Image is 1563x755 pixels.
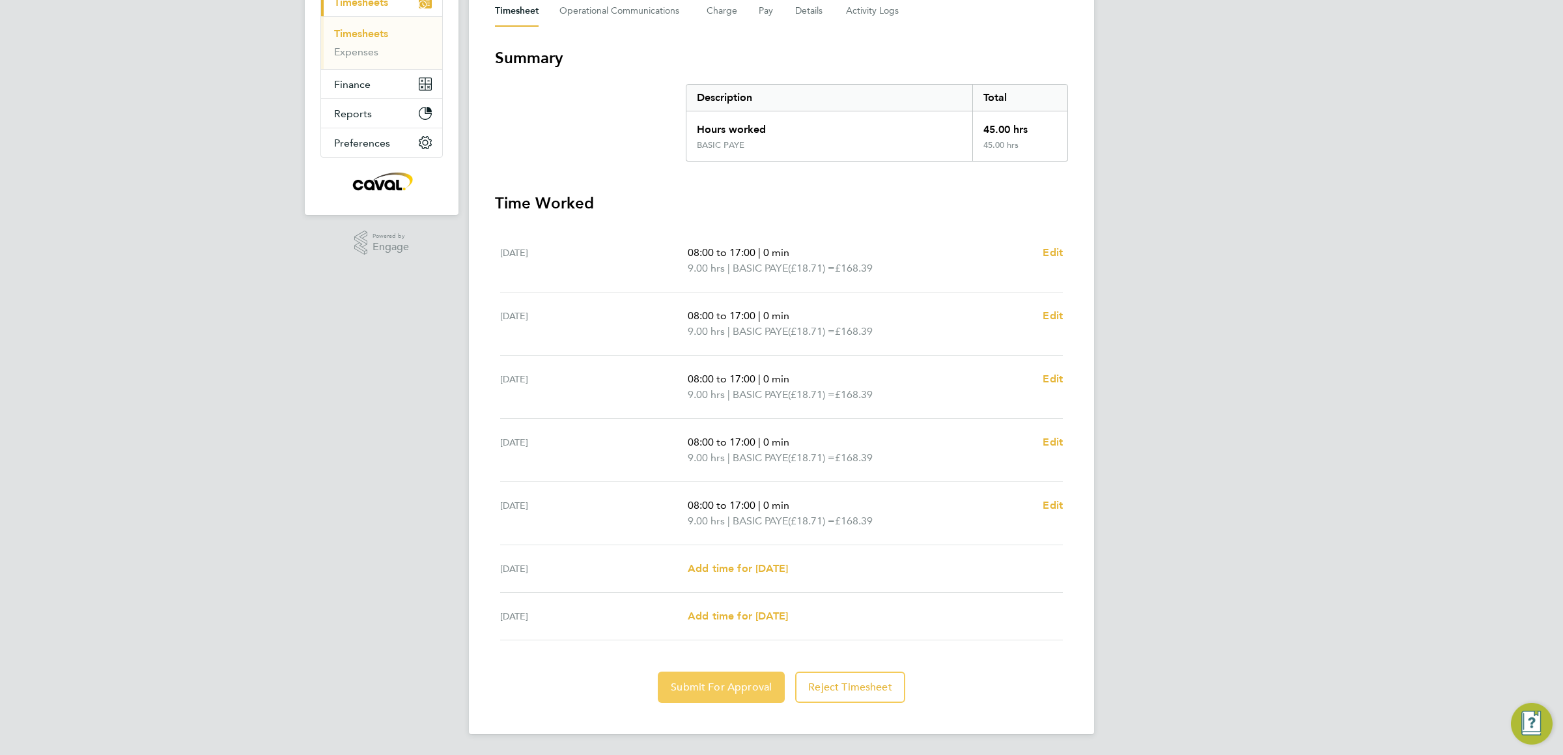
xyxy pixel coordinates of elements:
div: [DATE] [500,434,688,466]
div: Hours worked [686,111,972,140]
button: Engage Resource Center [1511,703,1553,745]
button: Reports [321,99,442,128]
span: | [727,388,730,401]
img: caval-logo-retina.png [349,171,414,192]
a: Edit [1043,371,1063,387]
div: [DATE] [500,245,688,276]
div: 45.00 hrs [972,140,1067,161]
a: Edit [1043,308,1063,324]
span: £168.39 [835,388,873,401]
span: 08:00 to 17:00 [688,309,755,322]
button: Preferences [321,128,442,157]
span: | [758,499,761,511]
span: 0 min [763,309,789,322]
a: Add time for [DATE] [688,608,788,624]
div: 45.00 hrs [972,111,1067,140]
span: Edit [1043,436,1063,448]
a: Powered byEngage [354,231,410,255]
span: (£18.71) = [788,451,835,464]
a: Timesheets [334,27,388,40]
h3: Summary [495,48,1068,68]
span: | [727,262,730,274]
span: 08:00 to 17:00 [688,499,755,511]
span: 9.00 hrs [688,325,725,337]
span: 08:00 to 17:00 [688,436,755,448]
a: Edit [1043,434,1063,450]
span: | [727,515,730,527]
span: | [758,373,761,385]
span: Edit [1043,309,1063,322]
span: | [758,246,761,259]
button: Submit For Approval [658,672,785,703]
span: Edit [1043,373,1063,385]
span: Submit For Approval [671,681,772,694]
span: £168.39 [835,515,873,527]
span: | [758,309,761,322]
a: Edit [1043,245,1063,261]
span: £168.39 [835,451,873,464]
div: [DATE] [500,498,688,529]
a: Add time for [DATE] [688,561,788,577]
span: | [727,451,730,464]
span: Add time for [DATE] [688,610,788,622]
div: BASIC PAYE [697,140,744,150]
span: BASIC PAYE [733,324,788,339]
span: Edit [1043,499,1063,511]
span: £168.39 [835,325,873,337]
span: (£18.71) = [788,388,835,401]
span: 9.00 hrs [688,262,725,274]
span: Add time for [DATE] [688,562,788,575]
span: 0 min [763,499,789,511]
div: Description [686,85,972,111]
span: (£18.71) = [788,262,835,274]
span: BASIC PAYE [733,261,788,276]
span: 08:00 to 17:00 [688,373,755,385]
span: 0 min [763,436,789,448]
span: BASIC PAYE [733,450,788,466]
a: Go to home page [320,171,443,192]
span: (£18.71) = [788,515,835,527]
span: | [758,436,761,448]
span: £168.39 [835,262,873,274]
section: Timesheet [495,48,1068,703]
span: Powered by [373,231,409,242]
a: Edit [1043,498,1063,513]
span: Edit [1043,246,1063,259]
div: [DATE] [500,608,688,624]
button: Finance [321,70,442,98]
span: BASIC PAYE [733,387,788,403]
div: [DATE] [500,561,688,577]
div: [DATE] [500,371,688,403]
div: [DATE] [500,308,688,339]
span: Reject Timesheet [808,681,892,694]
span: Engage [373,242,409,253]
span: (£18.71) = [788,325,835,337]
span: 9.00 hrs [688,388,725,401]
span: 0 min [763,246,789,259]
span: BASIC PAYE [733,513,788,529]
span: Finance [334,78,371,91]
span: 9.00 hrs [688,451,725,464]
div: Total [972,85,1067,111]
a: Expenses [334,46,378,58]
span: 9.00 hrs [688,515,725,527]
span: | [727,325,730,337]
div: Timesheets [321,16,442,69]
span: 08:00 to 17:00 [688,246,755,259]
span: Reports [334,107,372,120]
span: 0 min [763,373,789,385]
h3: Time Worked [495,193,1068,214]
span: Preferences [334,137,390,149]
div: Summary [686,84,1068,162]
button: Reject Timesheet [795,672,905,703]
